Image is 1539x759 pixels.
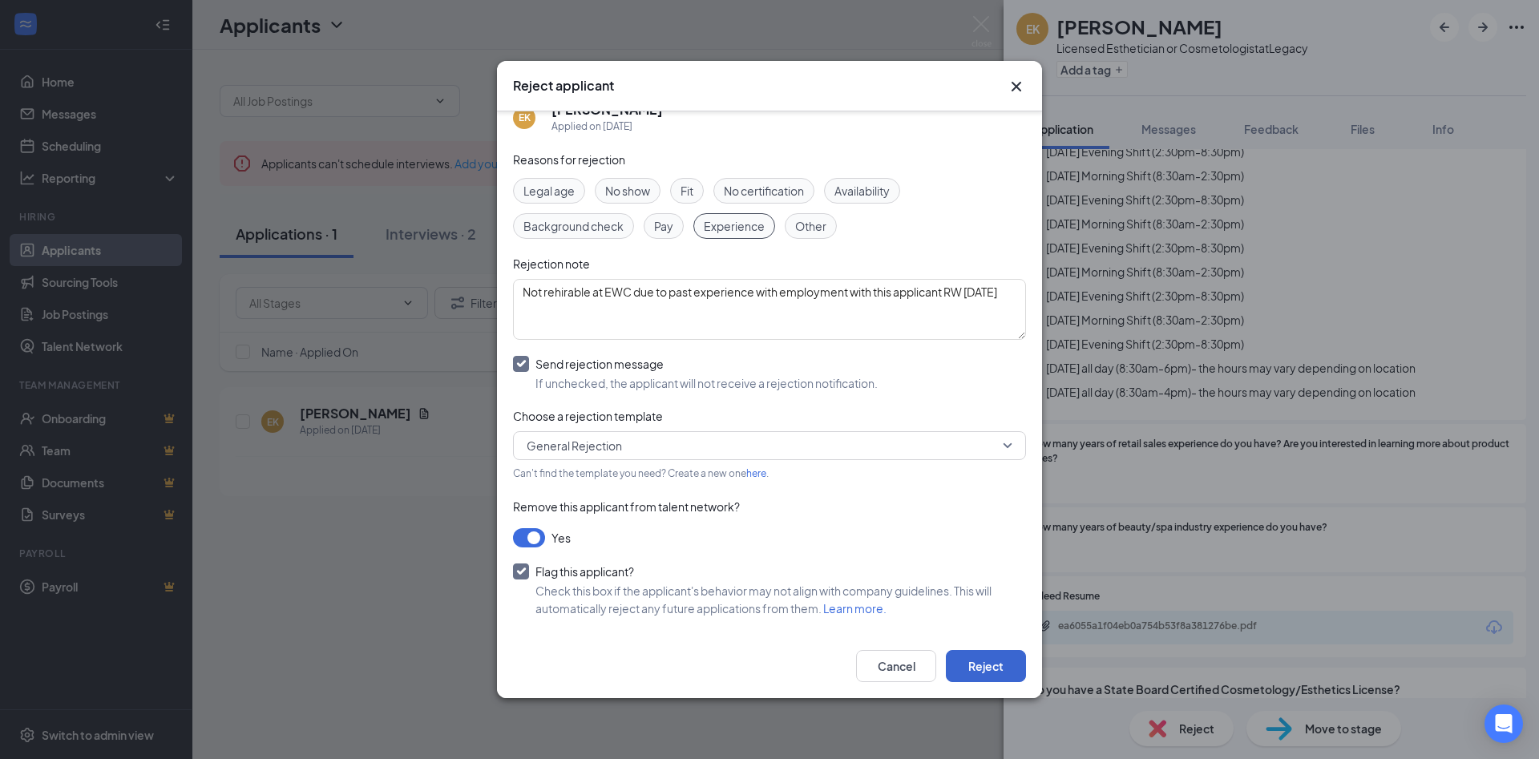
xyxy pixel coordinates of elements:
span: Rejection note [513,256,590,271]
span: Can't find the template you need? Create a new one . [513,467,769,479]
span: No certification [724,182,804,200]
textarea: Not rehirable at EWC due to past experience with employment with this applicant RW [DATE] [513,279,1026,340]
h3: Reject applicant [513,77,614,95]
a: here [746,467,766,479]
div: Applied on [DATE] [551,119,663,135]
button: Close [1007,77,1026,96]
button: Reject [946,650,1026,682]
span: Pay [654,217,673,235]
span: Yes [551,528,571,547]
span: Choose a rejection template [513,409,663,423]
span: Check this box if the applicant's behavior may not align with company guidelines. This will autom... [535,583,992,616]
div: EK [519,111,531,124]
a: Learn more. [823,601,887,616]
span: Reasons for rejection [513,152,625,167]
span: Availability [834,182,890,200]
span: Background check [523,217,624,235]
span: No show [605,182,650,200]
button: Cancel [856,650,936,682]
span: Fit [681,182,693,200]
span: General Rejection [527,434,622,458]
span: Other [795,217,826,235]
svg: Cross [1007,77,1026,96]
span: Legal age [523,182,575,200]
span: Remove this applicant from talent network? [513,499,740,514]
div: Open Intercom Messenger [1484,704,1523,743]
span: Experience [704,217,765,235]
